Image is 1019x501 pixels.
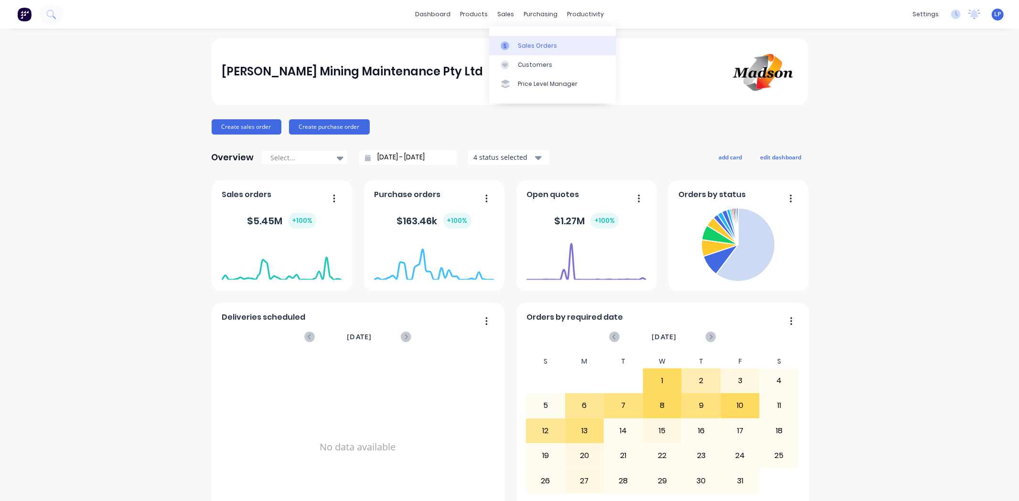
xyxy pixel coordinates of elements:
[565,355,604,368] div: M
[526,355,565,368] div: S
[222,189,271,200] span: Sales orders
[526,312,623,323] span: Orders by required date
[374,189,440,200] span: Purchase orders
[222,62,483,81] div: [PERSON_NAME] Mining Maintenance Pty Ltd
[995,10,1001,19] span: LP
[489,55,616,74] a: Customers
[754,151,808,163] button: edit dashboard
[682,394,720,417] div: 9
[730,50,797,94] img: Madson Mining Maintenance Pty Ltd
[518,61,552,69] div: Customers
[518,42,557,50] div: Sales Orders
[721,369,760,393] div: 3
[644,469,682,492] div: 29
[489,74,616,94] a: Price Level Manager
[604,469,643,492] div: 28
[604,355,643,368] div: T
[566,394,604,417] div: 6
[678,189,746,200] span: Orders by status
[554,213,619,229] div: $ 1.27M
[566,469,604,492] div: 27
[455,7,493,21] div: products
[519,7,562,21] div: purchasing
[493,7,519,21] div: sales
[760,444,798,468] div: 25
[212,119,281,135] button: Create sales order
[566,419,604,443] div: 13
[682,444,720,468] div: 23
[526,394,565,417] div: 5
[473,152,534,162] div: 4 status selected
[721,394,760,417] div: 10
[643,355,682,368] div: W
[721,419,760,443] div: 17
[526,469,565,492] div: 26
[682,355,721,368] div: T
[604,394,643,417] div: 7
[652,332,676,342] span: [DATE]
[17,7,32,21] img: Factory
[908,7,944,21] div: settings
[760,355,799,368] div: S
[721,444,760,468] div: 24
[289,119,370,135] button: Create purchase order
[526,444,565,468] div: 19
[604,419,643,443] div: 14
[526,419,565,443] div: 12
[518,80,578,88] div: Price Level Manager
[682,419,720,443] div: 16
[682,369,720,393] div: 2
[489,36,616,55] a: Sales Orders
[644,419,682,443] div: 15
[760,394,798,417] div: 11
[212,148,254,167] div: Overview
[347,332,372,342] span: [DATE]
[682,469,720,492] div: 30
[713,151,749,163] button: add card
[760,369,798,393] div: 4
[562,7,609,21] div: productivity
[604,444,643,468] div: 21
[644,394,682,417] div: 8
[721,469,760,492] div: 31
[397,213,472,229] div: $ 163.46k
[288,213,316,229] div: + 100 %
[644,444,682,468] div: 22
[526,189,579,200] span: Open quotes
[410,7,455,21] a: dashboard
[247,213,316,229] div: $ 5.45M
[760,419,798,443] div: 18
[721,355,760,368] div: F
[590,213,619,229] div: + 100 %
[644,369,682,393] div: 1
[468,150,549,165] button: 4 status selected
[566,444,604,468] div: 20
[443,213,472,229] div: + 100 %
